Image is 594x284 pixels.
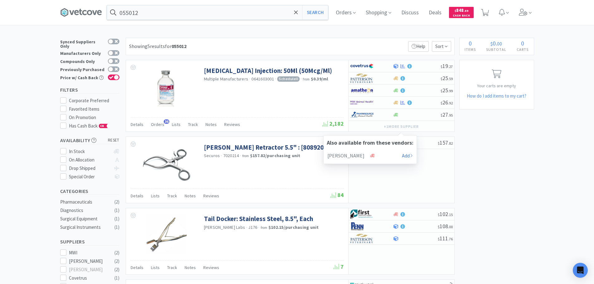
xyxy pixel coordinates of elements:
div: Surgical Instruments [60,224,111,231]
h5: Availability [60,137,119,144]
div: ( 2 ) [114,258,119,265]
div: Surgical Equipment [60,215,111,223]
a: Tail Docker: Stainless Steel, 8.5", Each [204,214,313,223]
span: Cash Back [453,14,470,18]
img: 7915dbd3f8974342a4dc3feb8efc1740_58.png [350,110,374,119]
span: . 00 [448,224,453,229]
span: Track [167,265,177,270]
span: . 82 [448,141,453,146]
span: Reviews [203,265,219,270]
img: 18abe873132c4a61911a52358258be2c_616843.png [139,143,193,184]
h5: Suppliers [60,238,119,245]
span: Details [131,193,143,199]
h1: Also available from these vendors: [327,139,413,147]
button: Search [302,5,328,20]
a: $848.89Cash Back [449,4,474,21]
span: $ [438,237,440,241]
span: $ [441,101,442,105]
span: 26 [441,99,453,106]
span: Details [131,265,143,270]
div: [PERSON_NAME] [69,266,108,273]
div: Compounds Only [60,58,105,64]
button: +1more supplier [381,122,422,131]
span: for [165,43,186,49]
strong: $102.15 / purchasing unit [268,224,319,230]
span: 25 [441,87,453,94]
a: [PERSON_NAME]Add [327,151,413,160]
a: [MEDICAL_DATA] Injection: 50Ml (50Mcg/Ml) [204,66,332,75]
div: ( 2 ) [114,198,119,206]
span: Orders [151,122,164,127]
span: Notes [185,193,196,199]
span: CB [99,124,105,128]
h4: Carts [512,46,534,52]
img: 3331a67d23dc422aa21b1ec98afbf632_11.png [350,86,374,95]
span: Details [131,122,143,127]
span: · [275,76,276,82]
img: f6b2451649754179b5b4e0c70c3f7cb0_2.png [350,98,374,107]
span: 102 [438,210,453,218]
div: Synced Suppliers Only [60,39,105,48]
p: Your carts are empty [460,82,534,89]
span: 00 [497,41,502,47]
div: In Stock [69,148,110,155]
span: · [301,76,302,82]
img: 318d19ef5a794bf4b231c1f467ce237b_207997.png [157,66,176,107]
span: J176 [248,224,257,230]
span: from [242,154,249,158]
span: Reviews [224,122,240,127]
div: On Allocation [69,156,110,164]
h5: Categories [60,188,119,195]
span: $ [438,224,440,229]
span: $ [441,89,442,93]
div: MWI [69,249,108,257]
div: Pharmaceuticals [60,198,111,206]
div: ( 2 ) [114,249,119,257]
span: 7 [334,263,344,270]
span: $ [438,212,440,217]
span: 111 [438,235,453,242]
a: Multiple Manufacturers [204,76,249,82]
span: Reviews [203,193,219,199]
span: Lists [151,193,160,199]
span: . 92 [448,101,453,105]
span: 0 [493,39,496,47]
div: ( 1 ) [114,207,119,214]
span: Track [188,122,198,127]
span: 157 [438,139,453,146]
div: ( 2 ) [114,266,119,273]
span: Track [167,193,177,199]
span: Notes [205,122,217,127]
div: Previously Purchased [60,66,105,72]
span: . 95 [448,113,453,118]
span: · [240,153,241,158]
h5: Filters [60,86,119,94]
span: 7020214 [223,153,239,158]
div: ( 1 ) [114,215,119,223]
span: . 15 [448,212,453,217]
img: 67d67680309e4a0bb49a5ff0391dcc42_6.png [350,209,374,219]
a: [PERSON_NAME] Labs [204,224,245,230]
span: $ [441,113,442,118]
span: $ [438,141,440,146]
a: Securos [204,153,220,158]
a: Discuss [399,10,421,16]
span: . 59 [448,76,453,81]
div: ( 1 ) [114,274,119,282]
span: 84 [331,191,344,199]
span: Notes [185,265,196,270]
span: Add [402,152,413,159]
div: Favorited Items [69,105,119,113]
div: Drop Shipped [69,165,110,172]
a: Deals [426,10,444,16]
span: · [221,153,222,158]
img: f5e969b455434c6296c6d81ef179fa71_3.png [350,234,374,243]
span: 25 [441,75,453,82]
span: Lists [151,265,160,270]
strong: 055012 [171,43,186,49]
div: Corporate Preferred [69,97,119,104]
span: 0 [521,39,524,47]
span: 108 [438,223,453,230]
div: Price w/ Cash Back [60,75,105,80]
span: · [246,224,247,230]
